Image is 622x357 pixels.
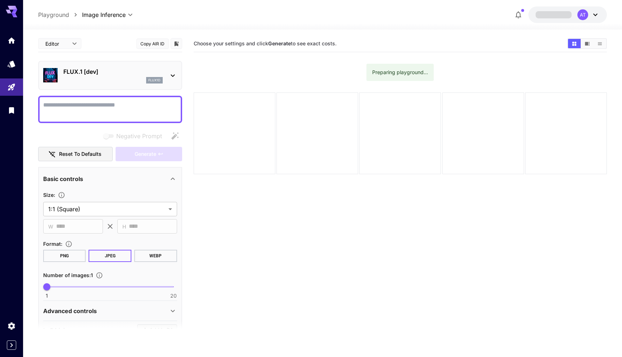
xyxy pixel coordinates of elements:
[194,40,337,46] span: Choose your settings and click to see exact costs.
[528,6,607,23] button: AT
[43,170,177,187] div: Basic controls
[43,64,177,86] div: FLUX.1 [dev]flux1d
[43,175,83,183] p: Basic controls
[43,307,97,315] p: Advanced controls
[7,36,16,45] div: Home
[46,292,48,299] span: 1
[567,38,607,49] div: Show media in grid viewShow media in video viewShow media in list view
[7,59,16,68] div: Models
[577,9,588,20] div: AT
[170,292,177,299] span: 20
[93,272,106,279] button: Specify how many images to generate in a single request. Each image generation will be charged se...
[134,250,177,262] button: WEBP
[38,10,82,19] nav: breadcrumb
[7,340,16,350] button: Expand sidebar
[63,67,163,76] p: FLUX.1 [dev]
[55,191,68,199] button: Adjust the dimensions of the generated image by specifying its width and height in pixels, or sel...
[7,321,16,330] div: Settings
[43,272,93,278] span: Number of images : 1
[122,222,126,231] span: H
[173,39,180,48] button: Add to library
[102,131,168,140] span: Negative prompts are not compatible with the selected model.
[136,39,169,49] button: Copy AIR ID
[594,39,606,48] button: Show media in list view
[89,250,131,262] button: JPEG
[45,40,68,48] span: Editor
[581,39,594,48] button: Show media in video view
[43,192,55,198] span: Size :
[116,132,162,140] span: Negative Prompt
[48,222,53,231] span: W
[48,205,166,213] span: 1:1 (Square)
[38,10,69,19] a: Playground
[372,66,428,79] div: Preparing playground...
[43,302,177,320] div: Advanced controls
[7,83,16,92] div: Playground
[268,40,291,46] b: Generate
[7,106,16,115] div: Library
[568,39,581,48] button: Show media in grid view
[43,250,86,262] button: PNG
[38,147,113,162] button: Reset to defaults
[148,78,161,83] p: flux1d
[62,240,75,248] button: Choose the file format for the output image.
[43,241,62,247] span: Format :
[82,10,126,19] span: Image Inference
